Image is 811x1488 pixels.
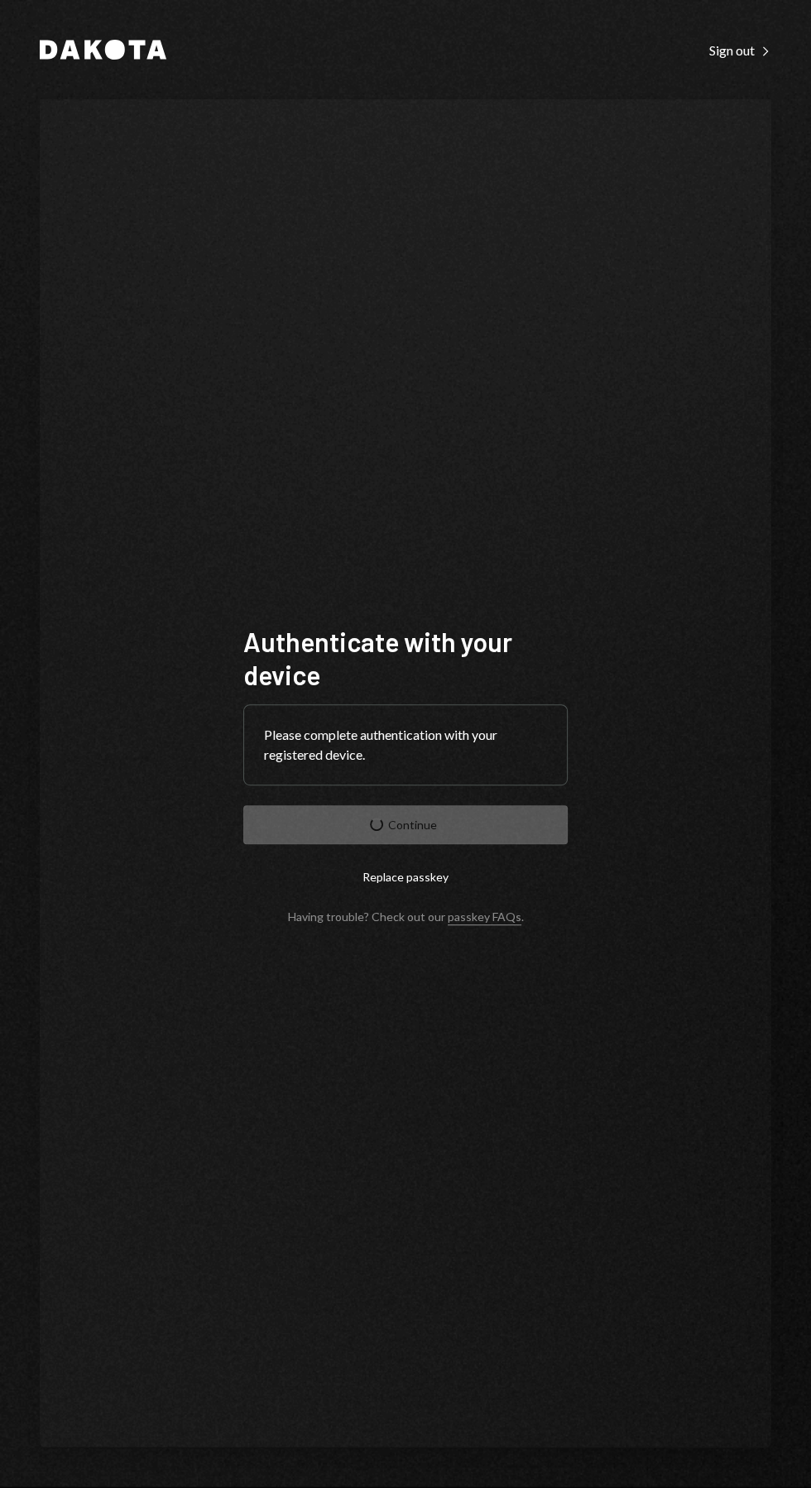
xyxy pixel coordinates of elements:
[709,42,771,59] div: Sign out
[243,857,568,896] button: Replace passkey
[709,41,771,59] a: Sign out
[243,625,568,691] h1: Authenticate with your device
[288,910,524,924] div: Having trouble? Check out our .
[264,725,547,765] div: Please complete authentication with your registered device.
[448,910,521,925] a: passkey FAQs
